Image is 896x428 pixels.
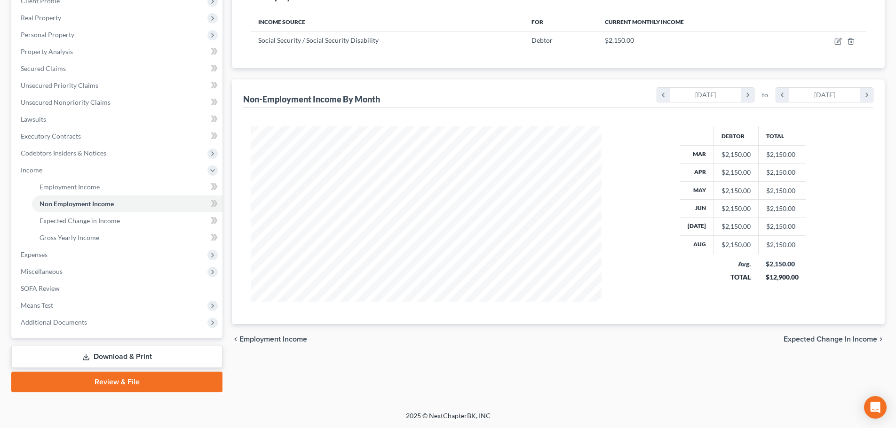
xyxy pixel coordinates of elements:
button: Expected Change in Income chevron_right [784,335,885,343]
a: Lawsuits [13,111,222,128]
th: Debtor [714,126,758,145]
a: Review & File [11,372,222,392]
div: $2,150.00 [766,259,799,269]
a: Executory Contracts [13,128,222,145]
div: $2,150.00 [722,186,751,195]
span: Means Test [21,301,53,309]
span: Real Property [21,14,61,22]
th: Total [758,126,806,145]
div: Open Intercom Messenger [864,396,887,419]
span: Unsecured Priority Claims [21,81,98,89]
i: chevron_left [776,88,789,102]
div: Non-Employment Income By Month [243,93,380,105]
td: $2,150.00 [758,200,806,218]
div: $2,150.00 [722,168,751,177]
th: [DATE] [680,218,714,235]
a: Unsecured Priority Claims [13,77,222,94]
span: Personal Property [21,31,74,39]
th: Apr [680,163,714,181]
span: Income [21,166,42,174]
span: $2,150.00 [605,36,634,44]
a: Gross Yearly Income [32,229,222,246]
th: May [680,181,714,199]
i: chevron_right [741,88,754,102]
span: Expected Change in Income [40,217,120,225]
a: SOFA Review [13,280,222,297]
span: Miscellaneous [21,267,63,275]
td: $2,150.00 [758,146,806,163]
td: $2,150.00 [758,218,806,235]
span: SOFA Review [21,284,60,292]
span: Codebtors Insiders & Notices [21,149,106,157]
span: Current Monthly Income [605,18,684,25]
div: TOTAL [721,272,751,282]
td: $2,150.00 [758,236,806,254]
div: 2025 © NextChapterBK, INC [180,411,716,428]
span: to [762,90,768,100]
a: Unsecured Nonpriority Claims [13,94,222,111]
i: chevron_right [877,335,885,343]
div: $2,150.00 [722,240,751,249]
span: Employment Income [40,183,100,191]
span: Expected Change in Income [784,335,877,343]
span: For [531,18,543,25]
div: [DATE] [789,88,861,102]
div: $2,150.00 [722,204,751,213]
span: Non Employment Income [40,200,114,208]
th: Jun [680,200,714,218]
a: Property Analysis [13,43,222,60]
th: Aug [680,236,714,254]
button: chevron_left Employment Income [232,335,307,343]
span: Additional Documents [21,318,87,326]
td: $2,150.00 [758,163,806,181]
a: Secured Claims [13,60,222,77]
div: $12,900.00 [766,272,799,282]
i: chevron_left [657,88,670,102]
span: Gross Yearly Income [40,233,99,241]
a: Download & Print [11,346,222,368]
a: Expected Change in Income [32,212,222,229]
th: Mar [680,146,714,163]
span: Unsecured Nonpriority Claims [21,98,111,106]
i: chevron_right [860,88,873,102]
span: Expenses [21,250,48,258]
i: chevron_left [232,335,239,343]
span: Social Security / Social Security Disability [258,36,379,44]
div: $2,150.00 [722,150,751,159]
div: Avg. [721,259,751,269]
span: Income Source [258,18,305,25]
span: Executory Contracts [21,132,81,140]
div: [DATE] [670,88,742,102]
a: Non Employment Income [32,195,222,212]
span: Lawsuits [21,115,46,123]
span: Secured Claims [21,64,66,72]
a: Employment Income [32,179,222,195]
td: $2,150.00 [758,181,806,199]
div: $2,150.00 [722,222,751,231]
span: Employment Income [239,335,307,343]
span: Debtor [531,36,553,44]
span: Property Analysis [21,47,73,55]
